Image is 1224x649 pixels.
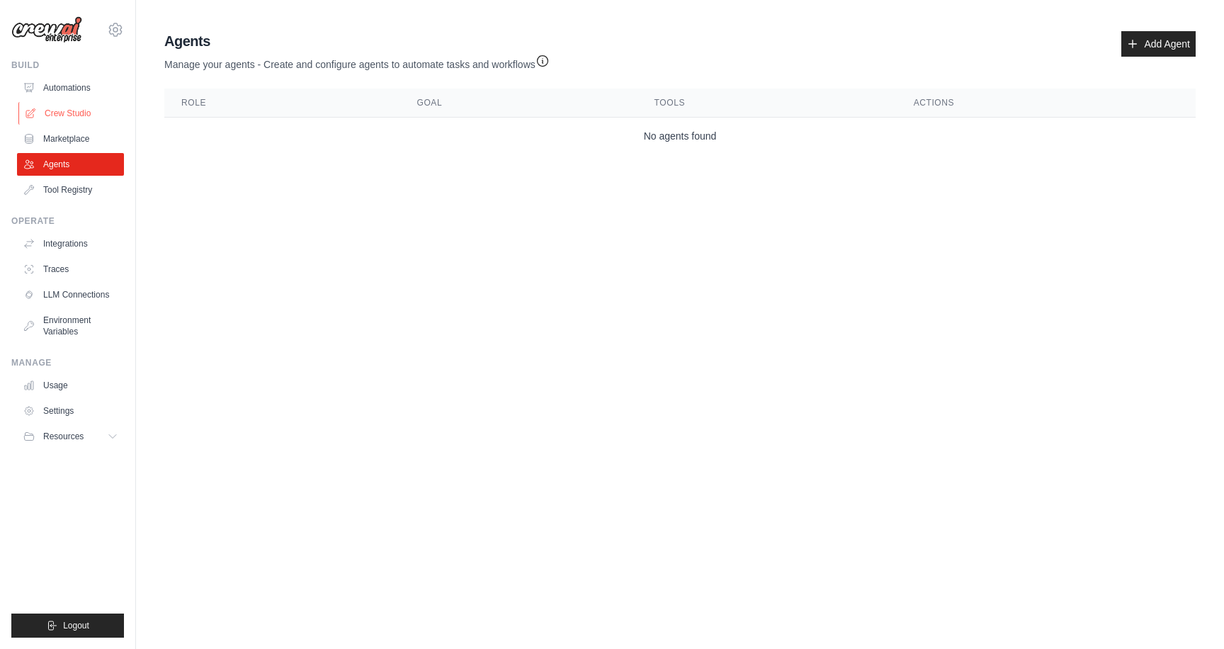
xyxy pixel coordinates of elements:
[11,614,124,638] button: Logout
[164,118,1196,155] td: No agents found
[1121,31,1196,57] a: Add Agent
[17,179,124,201] a: Tool Registry
[17,425,124,448] button: Resources
[11,215,124,227] div: Operate
[17,309,124,343] a: Environment Variables
[63,620,89,631] span: Logout
[164,89,399,118] th: Role
[637,89,897,118] th: Tools
[17,374,124,397] a: Usage
[17,232,124,255] a: Integrations
[17,258,124,281] a: Traces
[17,77,124,99] a: Automations
[164,31,550,51] h2: Agents
[18,102,125,125] a: Crew Studio
[17,128,124,150] a: Marketplace
[11,60,124,71] div: Build
[17,400,124,422] a: Settings
[399,89,637,118] th: Goal
[897,89,1196,118] th: Actions
[164,51,550,72] p: Manage your agents - Create and configure agents to automate tasks and workflows
[43,431,84,442] span: Resources
[11,357,124,368] div: Manage
[11,16,82,43] img: Logo
[17,283,124,306] a: LLM Connections
[17,153,124,176] a: Agents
